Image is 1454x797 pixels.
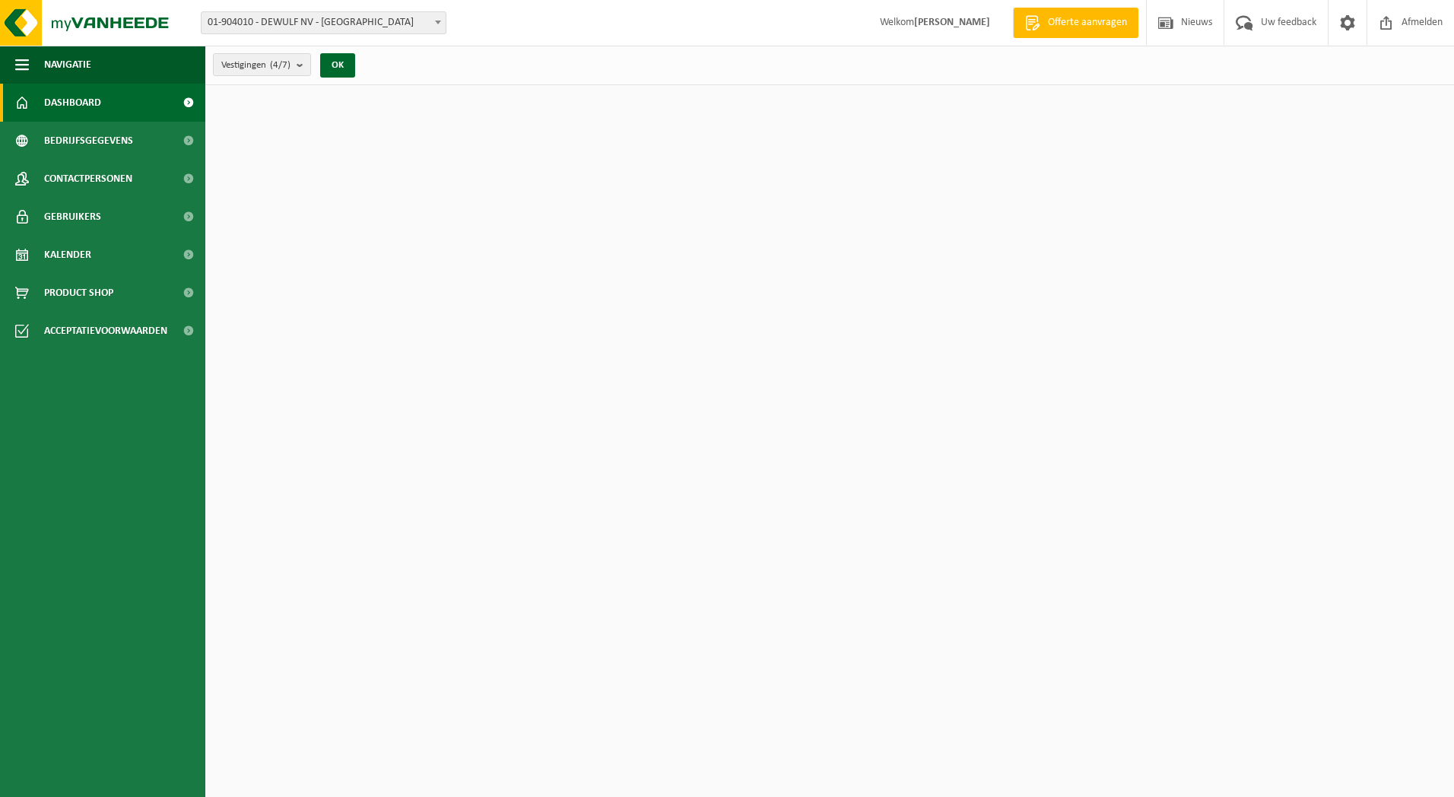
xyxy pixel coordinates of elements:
[320,53,355,78] button: OK
[1013,8,1138,38] a: Offerte aanvragen
[202,12,446,33] span: 01-904010 - DEWULF NV - ROESELARE
[213,53,311,76] button: Vestigingen(4/7)
[914,17,990,28] strong: [PERSON_NAME]
[44,198,101,236] span: Gebruikers
[1044,15,1131,30] span: Offerte aanvragen
[44,236,91,274] span: Kalender
[44,46,91,84] span: Navigatie
[270,60,290,70] count: (4/7)
[44,160,132,198] span: Contactpersonen
[44,312,167,350] span: Acceptatievoorwaarden
[44,84,101,122] span: Dashboard
[44,274,113,312] span: Product Shop
[44,122,133,160] span: Bedrijfsgegevens
[221,54,290,77] span: Vestigingen
[201,11,446,34] span: 01-904010 - DEWULF NV - ROESELARE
